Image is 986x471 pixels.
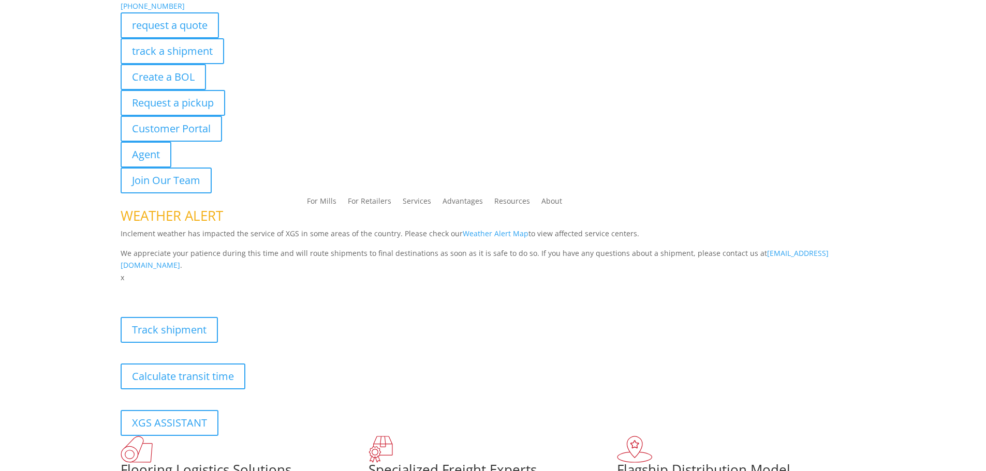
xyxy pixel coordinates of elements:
a: Create a BOL [121,64,206,90]
a: Calculate transit time [121,363,245,389]
a: For Mills [307,197,336,209]
a: For Retailers [348,197,391,209]
a: track a shipment [121,38,224,64]
a: request a quote [121,12,219,38]
a: Weather Alert Map [463,229,528,238]
b: Visibility, transparency, and control for your entire supply chain. [121,285,351,295]
a: [PHONE_NUMBER] [121,1,185,11]
img: xgs-icon-focused-on-flooring-red [369,436,393,463]
span: WEATHER ALERT [121,206,223,225]
a: Agent [121,142,171,168]
a: Join Our Team [121,168,212,193]
a: Services [403,197,431,209]
img: xgs-icon-flagship-distribution-model-red [617,436,653,463]
a: Request a pickup [121,90,225,116]
a: Resources [494,197,530,209]
a: XGS ASSISTANT [121,410,218,436]
a: Customer Portal [121,116,222,142]
p: Inclement weather has impacted the service of XGS in some areas of the country. Please check our ... [121,227,866,247]
p: We appreciate your patience during this time and will route shipments to final destinations as so... [121,247,866,272]
a: Track shipment [121,317,218,343]
a: Advantages [443,197,483,209]
a: About [541,197,562,209]
p: x [121,271,866,284]
img: xgs-icon-total-supply-chain-intelligence-red [121,436,153,463]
